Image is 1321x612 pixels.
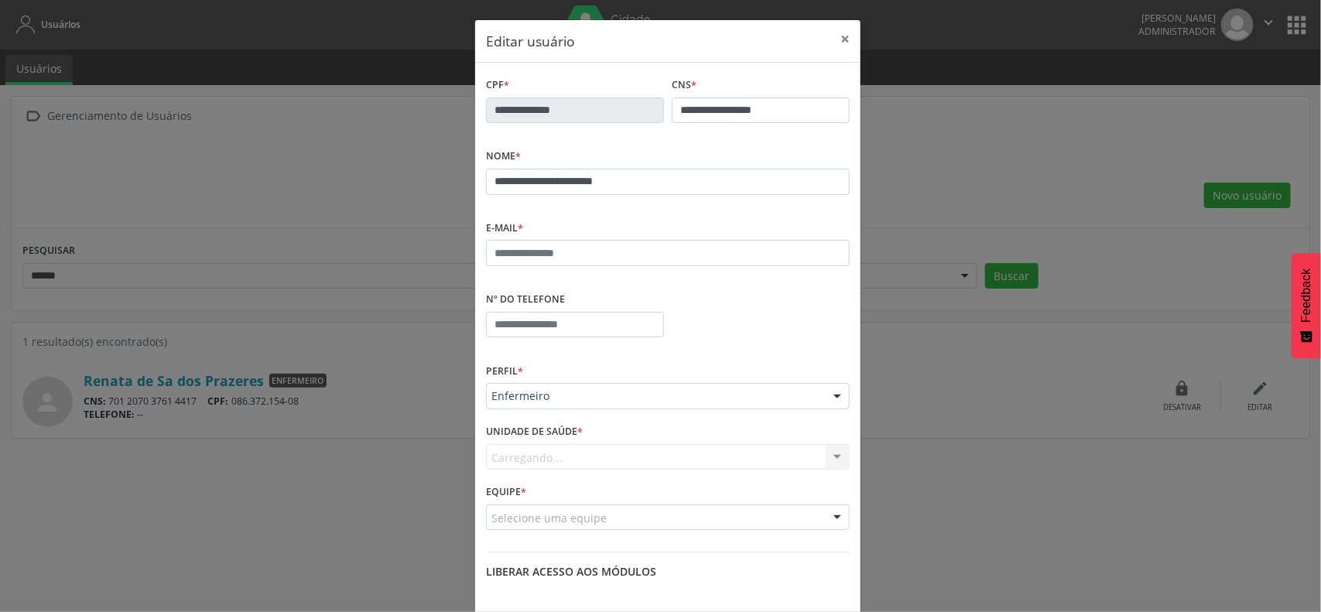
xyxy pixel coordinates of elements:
label: CPF [486,74,509,97]
label: E-mail [486,217,523,241]
label: Unidade de saúde [486,420,583,444]
div: Liberar acesso aos módulos [486,563,850,580]
label: Nº do Telefone [486,288,565,312]
button: Feedback - Mostrar pesquisa [1292,253,1321,358]
label: Nome [486,145,521,169]
span: Selecione uma equipe [491,510,607,526]
span: Feedback [1299,268,1313,323]
label: Equipe [486,480,526,504]
span: Enfermeiro [491,388,818,404]
h5: Editar usuário [486,31,575,51]
label: CNS [672,74,696,97]
label: Perfil [486,359,523,383]
button: Close [830,20,861,58]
